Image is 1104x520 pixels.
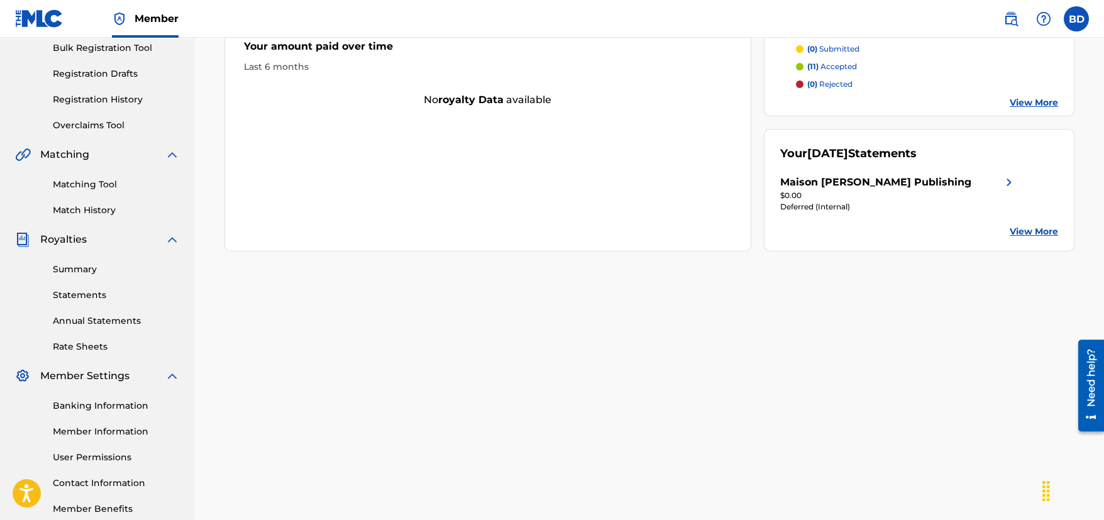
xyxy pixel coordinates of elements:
span: Member [135,11,179,26]
img: search [1003,11,1018,26]
img: expand [165,147,180,162]
div: Your Statements [780,145,917,162]
a: Summary [53,263,180,276]
a: Contact Information [53,477,180,490]
div: Your amount paid over time [244,39,732,60]
a: (0) rejected [796,79,1059,90]
span: (11) [807,62,819,71]
span: Royalties [40,232,87,247]
a: Maison [PERSON_NAME] Publishingright chevron icon$0.00Deferred (Internal) [780,175,1017,213]
a: Public Search [998,6,1024,31]
div: User Menu [1064,6,1089,31]
img: MLC Logo [15,9,63,28]
iframe: Resource Center [1069,335,1104,436]
p: rejected [807,79,853,90]
strong: royalty data [438,94,504,106]
a: (11) accepted [796,61,1059,72]
img: Top Rightsholder [112,11,127,26]
div: Drag [1036,472,1056,510]
img: expand [165,368,180,384]
img: expand [165,232,180,247]
div: Last 6 months [244,60,732,74]
a: Annual Statements [53,314,180,328]
img: Royalties [15,232,30,247]
a: View More [1010,225,1058,238]
iframe: Chat Widget [1041,460,1104,520]
a: User Permissions [53,451,180,464]
span: (0) [807,44,817,53]
span: [DATE] [807,147,848,160]
a: Overclaims Tool [53,119,180,132]
span: Member Settings [40,368,130,384]
a: Banking Information [53,399,180,412]
a: Registration History [53,93,180,106]
a: Statements [53,289,180,302]
a: Member Benefits [53,502,180,516]
div: No available [225,92,751,108]
a: Matching Tool [53,178,180,191]
a: (0) submitted [796,43,1059,55]
img: Matching [15,147,31,162]
a: Member Information [53,425,180,438]
span: Matching [40,147,89,162]
a: Rate Sheets [53,340,180,353]
p: accepted [807,61,857,72]
img: Member Settings [15,368,30,384]
div: $0.00 [780,190,1017,201]
img: right chevron icon [1002,175,1017,190]
div: Maison [PERSON_NAME] Publishing [780,175,971,190]
a: View More [1010,96,1058,109]
span: (0) [807,79,817,89]
a: Registration Drafts [53,67,180,80]
div: Help [1031,6,1056,31]
img: help [1036,11,1051,26]
p: submitted [807,43,859,55]
a: Match History [53,204,180,217]
a: Bulk Registration Tool [53,41,180,55]
div: Deferred (Internal) [780,201,1017,213]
